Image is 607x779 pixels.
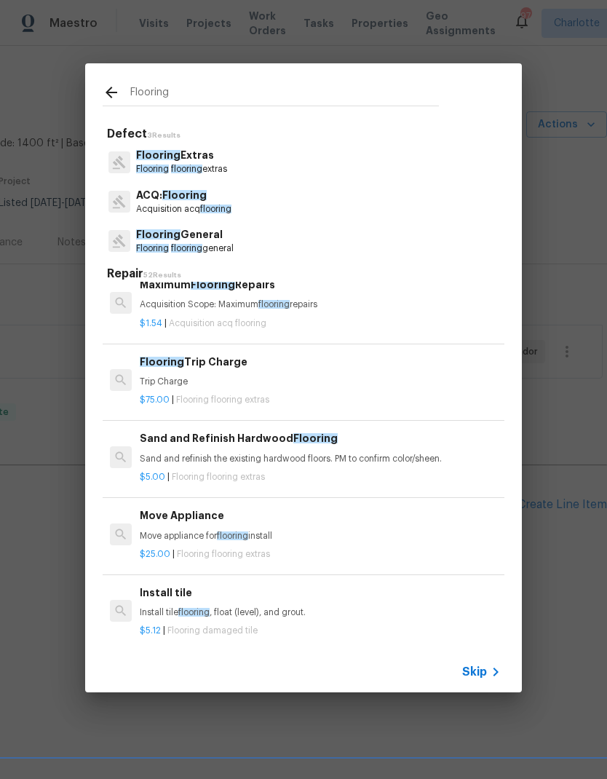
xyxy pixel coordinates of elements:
span: Flooring [191,280,235,290]
p: | [140,394,501,406]
p: Extras [136,148,227,163]
span: flooring [217,531,248,540]
p: Install tile , float (level), and grout. [140,606,501,619]
span: flooring [200,205,231,213]
span: Acquisition acq flooring [169,319,266,328]
h6: Move Appliance [140,507,501,523]
span: $25.00 [140,550,170,558]
span: flooring [171,244,202,253]
span: $5.00 [140,472,165,481]
p: Acquisition acq [136,203,231,215]
p: ACQ: [136,188,231,203]
span: Flooring [136,150,180,160]
span: Flooring [140,357,184,367]
span: Flooring [136,229,180,240]
span: Flooring [136,244,169,253]
span: $5.12 [140,626,161,635]
span: flooring [258,300,290,309]
p: Move appliance for install [140,530,501,542]
h5: Repair [107,266,504,282]
span: flooring [171,165,202,173]
span: $1.54 [140,319,162,328]
input: Search issues or repairs [130,84,439,106]
span: $75.00 [140,395,170,404]
p: | [140,471,501,483]
p: Sand and refinish the existing hardwood floors. PM to confirm color/sheen. [140,453,501,465]
h6: Sand and Refinish Hardwood [140,430,501,446]
p: | [140,625,501,637]
span: Flooring damaged tile [167,626,258,635]
p: extras [136,163,227,175]
h5: Defect [107,127,504,142]
span: Flooring flooring extras [177,550,270,558]
h6: Maximum Repairs [140,277,501,293]
span: Flooring [293,433,338,443]
span: Flooring flooring extras [176,395,269,404]
p: | [140,548,501,561]
span: 52 Results [143,272,181,279]
span: 3 Results [147,132,180,139]
p: Acquisition Scope: Maximum repairs [140,298,501,311]
p: general [136,242,234,255]
span: Flooring [162,190,207,200]
h6: Trip Charge [140,354,501,370]
span: Flooring flooring extras [172,472,265,481]
span: Skip [462,665,487,679]
h6: Install tile [140,585,501,601]
p: | [140,317,501,330]
p: Trip Charge [140,376,501,388]
span: flooring [178,608,210,617]
span: Flooring [136,165,169,173]
p: General [136,227,234,242]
